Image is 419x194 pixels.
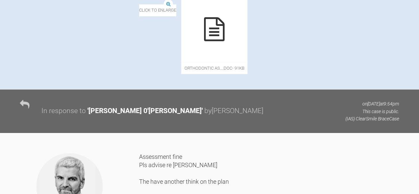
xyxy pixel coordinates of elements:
[87,105,203,117] div: ' [PERSON_NAME] 0'[PERSON_NAME] '
[345,108,399,115] p: This case is public.
[345,115,399,122] p: (IAS) ClearSmile Brace Case
[41,105,86,117] div: In response to
[181,62,247,74] span: orthodontic As….doc - 91KB
[139,4,176,16] span: Click to enlarge
[204,105,263,117] div: by [PERSON_NAME]
[345,100,399,107] p: on [DATE] at 9:54pm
